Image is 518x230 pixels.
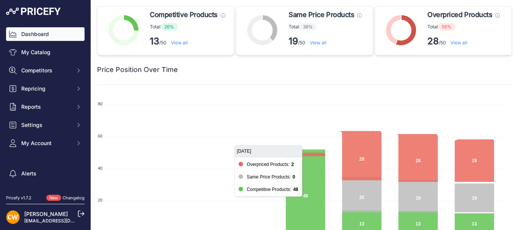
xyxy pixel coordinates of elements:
tspan: 60 [98,134,102,138]
button: My Account [6,136,85,150]
span: Settings [21,121,71,129]
tspan: 20 [98,198,102,202]
span: 38% [299,23,317,31]
strong: 28 [427,36,439,47]
a: View all [451,40,467,45]
nav: Sidebar [6,27,85,209]
p: Total [289,23,362,31]
h2: Price Position Over Time [97,64,178,75]
a: My Catalog [6,45,85,59]
p: Total [150,23,225,31]
span: Reports [21,103,71,111]
a: View all [310,40,326,45]
button: Repricing [6,82,85,95]
img: Pricefy Logo [6,8,61,15]
span: 26% [160,23,178,31]
span: New [46,195,61,201]
a: Changelog [63,195,85,200]
button: Settings [6,118,85,132]
a: View all [171,40,188,45]
tspan: 80 [98,102,102,106]
span: Same Price Products [289,9,354,20]
strong: 13 [150,36,159,47]
span: Repricing [21,85,71,92]
a: Dashboard [6,27,85,41]
button: Competitors [6,64,85,77]
p: /50 [289,35,362,47]
a: Alerts [6,167,85,180]
p: Total [427,23,500,31]
a: [PERSON_NAME] [24,211,68,217]
p: /50 [427,35,500,47]
a: [EMAIL_ADDRESS][DOMAIN_NAME] [24,218,104,224]
button: Reports [6,100,85,114]
span: Competitive Products [150,9,218,20]
tspan: 40 [98,166,102,171]
div: Pricefy v1.7.2 [6,195,31,201]
span: Competitors [21,67,71,74]
p: /50 [150,35,225,47]
span: My Account [21,139,71,147]
span: 56% [438,23,455,31]
strong: 19 [289,36,298,47]
span: Overpriced Products [427,9,492,20]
